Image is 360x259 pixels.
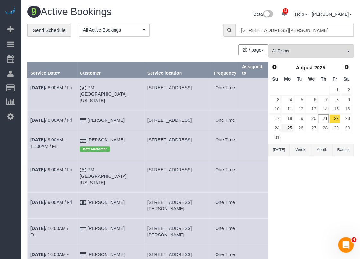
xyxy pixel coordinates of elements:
[80,119,86,123] i: Credit Card Payment
[144,160,211,192] td: Service location
[88,226,125,231] a: [PERSON_NAME]
[88,200,125,205] a: [PERSON_NAME]
[27,6,41,18] span: 9
[239,44,268,55] nav: Pagination navigation
[308,76,315,82] span: Wednesday
[144,78,211,110] td: Service location
[341,114,351,123] a: 23
[147,200,192,211] span: [STREET_ADDRESS][PERSON_NAME]
[80,168,86,172] i: Check Payment
[295,12,307,17] a: Help
[332,144,354,156] button: Range
[30,200,72,205] a: [DATE]/ 9:00AM / Fri
[312,12,352,17] a: [PERSON_NAME]
[321,76,326,82] span: Thursday
[239,110,268,130] td: Assigned to
[318,105,329,113] a: 14
[147,118,192,123] span: [STREET_ADDRESS]
[341,105,351,113] a: 16
[77,160,145,192] td: Customer
[30,85,72,90] a: [DATE]/ 8:00AM / Fri
[272,76,278,82] span: Sunday
[30,167,45,172] b: [DATE]
[88,137,125,142] a: [PERSON_NAME]
[77,110,145,130] td: Customer
[238,44,268,55] button: 20 / page
[270,114,281,123] a: 17
[270,133,281,142] a: 31
[28,110,77,130] td: Schedule date
[30,85,45,90] b: [DATE]
[239,78,268,110] td: Assigned to
[211,160,239,192] td: Frequency
[28,62,77,78] th: Service Date
[281,95,293,104] a: 4
[281,124,293,132] a: 25
[30,118,45,123] b: [DATE]
[83,27,141,33] span: All Active Bookings
[318,114,329,123] a: 21
[147,167,192,172] span: [STREET_ADDRESS]
[290,144,311,156] button: Week
[77,218,145,245] td: Customer
[281,114,293,123] a: 18
[351,237,356,242] span: 4
[329,105,340,113] a: 15
[211,192,239,218] td: Frequency
[77,78,145,110] td: Customer
[305,124,317,132] a: 27
[30,137,45,142] b: [DATE]
[239,130,268,160] td: Assigned to
[239,62,268,78] th: Assigned to
[272,48,346,54] span: All Teams
[294,114,305,123] a: 19
[147,226,192,237] span: [STREET_ADDRESS][PERSON_NAME]
[283,8,288,14] span: 31
[270,124,281,132] a: 24
[296,65,313,70] span: August
[268,144,290,156] button: [DATE]
[80,226,86,231] i: Credit Card Payment
[211,110,239,130] td: Frequency
[278,6,290,21] a: 31
[30,252,45,257] b: [DATE]
[268,44,354,58] button: All Teams
[30,137,66,149] a: [DATE]/ 9:00AM - 11:00AM / Fri
[28,218,77,245] td: Schedule date
[79,24,150,37] button: All Active Bookings
[147,137,192,142] span: [STREET_ADDRESS]
[28,160,77,192] td: Schedule date
[28,78,77,110] td: Schedule date
[294,105,305,113] a: 12
[268,44,354,54] ol: All Teams
[294,95,305,104] a: 5
[297,76,302,82] span: Tuesday
[341,124,351,132] a: 30
[30,226,45,231] b: [DATE]
[211,218,239,245] td: Frequency
[329,124,340,132] a: 29
[284,76,291,82] span: Monday
[4,6,17,15] img: Automaid Logo
[235,24,354,37] input: Enter the first 3 letters of the name to search
[144,130,211,160] td: Service location
[305,95,317,104] a: 6
[30,118,72,123] a: [DATE]/ 8:00AM / Fri
[305,114,317,123] a: 20
[270,105,281,113] a: 10
[341,95,351,104] a: 9
[294,124,305,132] a: 26
[144,62,211,78] th: Service location
[80,200,86,205] i: Check Payment
[329,95,340,104] a: 8
[281,105,293,113] a: 11
[314,65,325,70] span: 2025
[147,252,192,257] span: [STREET_ADDRESS]
[28,130,77,160] td: Schedule date
[80,253,86,257] i: Credit Card Payment
[77,192,145,218] td: Customer
[332,76,337,82] span: Friday
[338,237,354,253] iframe: Intercom live chat
[30,226,68,237] a: [DATE]/ 10:00AM / Fri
